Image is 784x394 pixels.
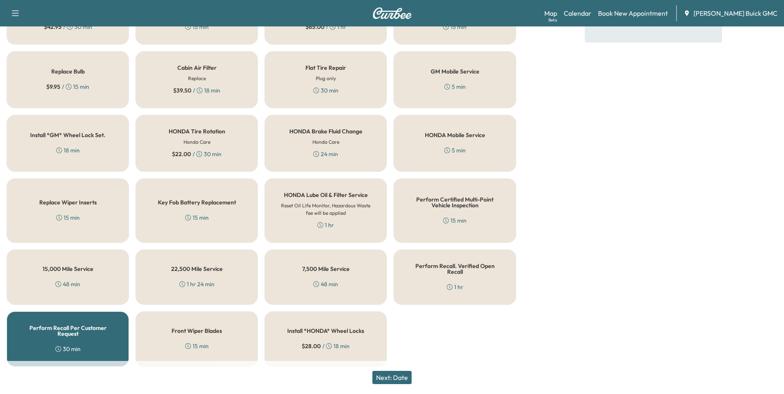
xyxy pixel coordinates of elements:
[185,342,209,350] div: 15 min
[185,23,209,31] div: 15 min
[173,86,191,95] span: $ 39.50
[443,216,467,225] div: 15 min
[425,132,485,138] h5: HONDA Mobile Service
[544,8,557,18] a: MapBeta
[188,75,206,82] h6: Replace
[305,65,346,71] h5: Flat Tire Repair
[172,150,191,158] span: $ 22.00
[158,199,236,205] h5: Key Fob Battery Replacement
[372,371,412,384] button: Next: Date
[173,86,220,95] div: / 18 min
[313,280,338,288] div: 48 min
[30,132,105,138] h5: Install *GM* Wheel Lock Set.
[313,150,338,158] div: 24 min
[693,8,777,18] span: [PERSON_NAME] Buick GMC
[444,146,466,154] div: 5 min
[56,214,80,222] div: 15 min
[278,202,373,217] h6: Reset Oil Life Monitor, Hazardous Waste fee will be applied
[179,280,214,288] div: 1 hr 24 min
[305,23,324,31] span: $ 65.00
[407,197,502,208] h5: Perform Certified Multi-Point Vehicle Inspection
[177,65,217,71] h5: Cabin Air Filter
[313,86,338,95] div: 30 min
[564,8,591,18] a: Calendar
[287,328,364,334] h5: Install *HONDA* Wheel Locks
[39,199,97,205] h5: Replace Wiper Inserts
[317,221,334,229] div: 1 hr
[372,7,412,19] img: Curbee Logo
[407,263,502,275] h5: Perform Recall. Verified Open Recall
[548,17,557,23] div: Beta
[183,138,210,146] h6: Honda Care
[44,23,62,31] span: $ 42.95
[171,266,223,272] h5: 22,500 Mile Service
[305,23,346,31] div: / 1 hr
[172,328,222,334] h5: Front Wiper Blades
[302,266,350,272] h5: 7,500 Mile Service
[55,345,81,353] div: 30 min
[43,266,93,272] h5: 15,000 Mile Service
[302,342,350,350] div: / 18 min
[185,214,209,222] div: 15 min
[55,280,80,288] div: 48 min
[44,23,92,31] div: / 30 min
[444,83,466,91] div: 5 min
[447,283,463,291] div: 1 hr
[172,150,222,158] div: / 30 min
[289,128,362,134] h5: HONDA Brake Fluid Change
[169,128,225,134] h5: HONDA Tire Rotation
[20,325,115,337] h5: Perform Recall Per Customer Request
[598,8,668,18] a: Book New Appointment
[443,23,467,31] div: 15 min
[51,69,85,74] h5: Replace Bulb
[316,75,336,82] h6: Plug only
[431,69,479,74] h5: GM Mobile Service
[56,146,80,154] div: 18 min
[284,192,368,198] h5: HONDA Lube Oil & Filter Service
[312,138,339,146] h6: Honda Care
[302,342,321,350] span: $ 28.00
[46,83,89,91] div: / 15 min
[46,83,60,91] span: $ 9.95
